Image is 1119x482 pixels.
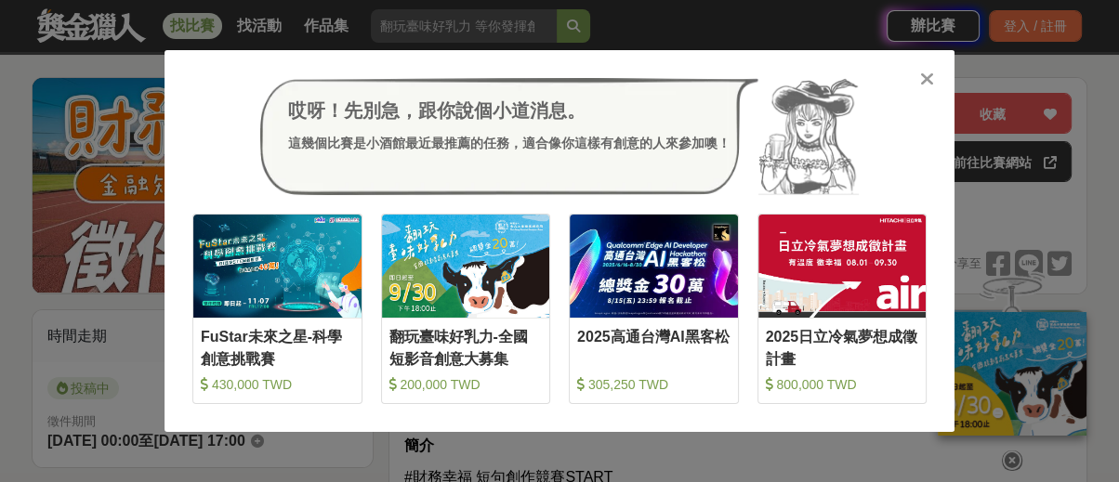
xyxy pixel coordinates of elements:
[288,134,731,153] div: 這幾個比賽是小酒館最近最推薦的任務，適合像你這樣有創意的人來參加噢！
[570,215,738,318] img: Cover Image
[766,375,919,394] div: 800,000 TWD
[381,214,551,404] a: Cover Image翻玩臺味好乳力-全國短影音創意大募集 200,000 TWD
[382,215,550,318] img: Cover Image
[569,214,739,404] a: Cover Image2025高通台灣AI黑客松 305,250 TWD
[577,326,731,368] div: 2025高通台灣AI黑客松
[766,326,919,368] div: 2025日立冷氣夢想成徵計畫
[193,215,362,318] img: Cover Image
[192,214,362,404] a: Cover ImageFuStar未來之星-科學創意挑戰賽 430,000 TWD
[288,97,731,124] div: 哎呀！先別急，跟你說個小道消息。
[757,214,928,404] a: Cover Image2025日立冷氣夢想成徵計畫 800,000 TWD
[758,78,859,195] img: Avatar
[201,375,354,394] div: 430,000 TWD
[389,375,543,394] div: 200,000 TWD
[389,326,543,368] div: 翻玩臺味好乳力-全國短影音創意大募集
[577,375,731,394] div: 305,250 TWD
[201,326,354,368] div: FuStar未來之星-科學創意挑戰賽
[758,215,927,318] img: Cover Image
